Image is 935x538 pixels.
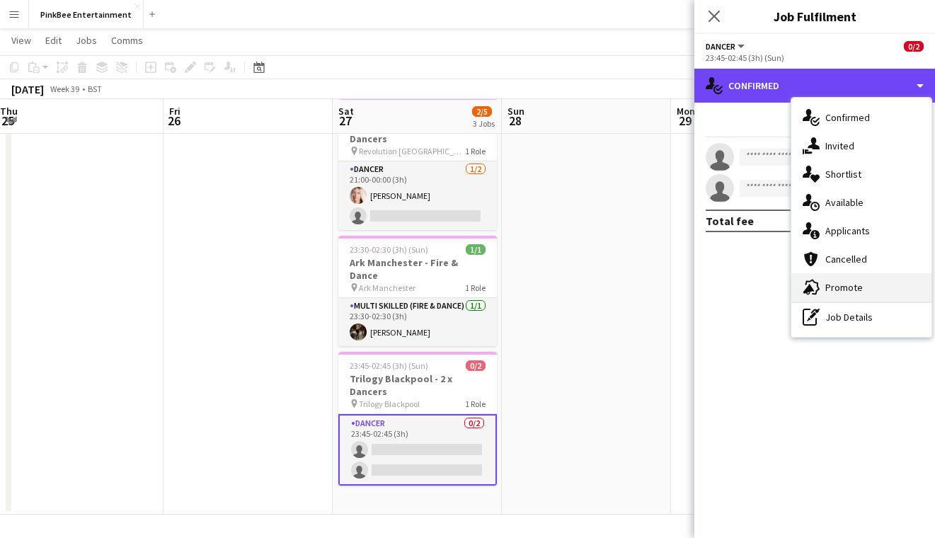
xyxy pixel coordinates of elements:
span: Fri [169,105,180,118]
span: 26 [167,113,180,129]
a: View [6,31,37,50]
span: Available [825,196,864,209]
span: Sat [338,105,354,118]
h3: Ark Manchester - Fire & Dance [338,256,497,282]
button: PinkBee Entertainment [29,1,144,28]
span: 23:45-02:45 (3h) (Sun) [350,360,428,371]
span: Edit [45,34,62,47]
a: Comms [105,31,149,50]
div: 3 Jobs [473,118,495,129]
span: Invited [825,139,854,152]
span: Mon [677,105,695,118]
a: Edit [40,31,67,50]
div: Confirmed [694,69,935,103]
a: Jobs [70,31,103,50]
app-card-role: Dancer0/223:45-02:45 (3h) [338,414,497,486]
span: 1/1 [466,244,486,255]
span: 1 Role [465,399,486,409]
div: Job Details [791,303,931,331]
app-job-card: 23:45-02:45 (3h) (Sun)0/2Trilogy Blackpool - 2 x Dancers Trilogy Blackpool1 RoleDancer0/223:45-02... [338,352,497,486]
span: Promote [825,281,863,294]
span: 29 [675,113,695,129]
app-job-card: 23:30-02:30 (3h) (Sun)1/1Ark Manchester - Fire & Dance Ark Manchester1 RoleMulti Skilled (Fire & ... [338,236,497,346]
h3: Job Fulfilment [694,7,935,25]
span: Sun [507,105,524,118]
h3: Trilogy Blackpool - 2 x Dancers [338,372,497,398]
span: View [11,34,31,47]
span: Ark Manchester [359,282,415,293]
span: 0/2 [904,41,924,52]
span: Applicants [825,224,870,237]
span: Revolution [GEOGRAPHIC_DATA] [359,146,465,156]
div: BST [88,84,102,94]
app-card-role: Dancer1/221:00-00:00 (3h)[PERSON_NAME] [338,161,497,230]
span: Cancelled [825,253,867,265]
span: Dancer [706,41,735,52]
div: 23:45-02:45 (3h) (Sun) [706,52,924,63]
span: Week 39 [47,84,82,94]
span: 1 Role [465,146,486,156]
span: Jobs [76,34,97,47]
span: 0/2 [466,360,486,371]
button: Dancer [706,41,747,52]
div: [DATE] [11,82,44,96]
span: 27 [336,113,354,129]
div: Total fee [706,214,754,228]
span: Comms [111,34,143,47]
span: Shortlist [825,168,861,181]
span: 2/5 [472,106,492,117]
span: 28 [505,113,524,129]
span: 23:30-02:30 (3h) (Sun) [350,244,428,255]
span: Trilogy Blackpool [359,399,420,409]
span: Confirmed [825,111,870,124]
app-card-role: Multi Skilled (Fire & Dance)1/123:30-02:30 (3h)[PERSON_NAME] [338,298,497,346]
app-job-card: 21:00-00:00 (3h) (Sun)1/2Revolution Newcastle - 2x Dancers Revolution [GEOGRAPHIC_DATA]1 RoleDanc... [338,99,497,230]
span: 1 Role [465,282,486,293]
